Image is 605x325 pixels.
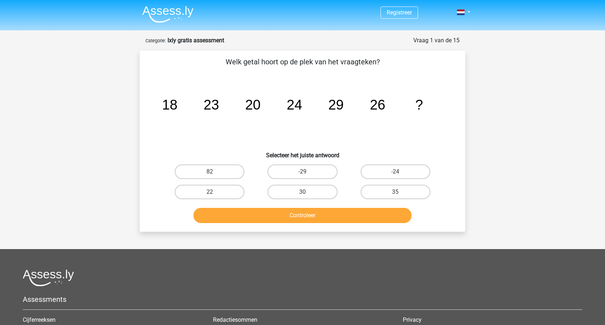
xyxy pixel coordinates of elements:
[193,208,412,223] button: Controleer
[162,97,178,112] tspan: 18
[328,97,344,112] tspan: 29
[142,6,193,23] img: Assessly
[23,269,74,286] img: Assessly logo
[361,164,430,179] label: -24
[175,164,244,179] label: 82
[204,97,219,112] tspan: 23
[23,316,56,323] a: Cijferreeksen
[151,146,454,159] h6: Selecteer het juiste antwoord
[167,37,224,44] strong: Ixly gratis assessment
[245,97,261,112] tspan: 20
[23,295,582,304] h5: Assessments
[403,316,422,323] a: Privacy
[145,38,166,43] small: Categorie:
[361,185,430,199] label: 35
[175,185,244,199] label: 22
[151,56,454,67] p: Welk getal hoort op de plek van het vraagteken?
[415,97,423,112] tspan: ?
[287,97,302,112] tspan: 24
[267,164,337,179] label: -29
[387,9,412,16] a: Registreer
[413,36,460,45] div: Vraag 1 van de 15
[267,185,337,199] label: 30
[213,316,257,323] a: Redactiesommen
[370,97,386,112] tspan: 26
